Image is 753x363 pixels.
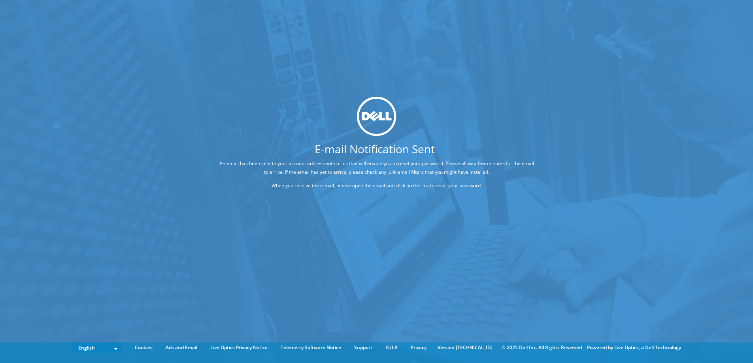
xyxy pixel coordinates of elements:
li: Version [TECHNICAL_ID] [434,343,496,352]
li: © 2025 Dell Inc. All Rights Reserved [498,343,586,352]
a: Ads and Email [160,343,203,352]
a: Telemetry Software Notice [275,343,347,352]
p: An email has been sent to your account address with a link that will enable you to reset your pas... [218,159,535,177]
a: Support [348,343,378,352]
a: Cookies [129,343,159,352]
a: Privacy [405,343,432,352]
img: dell_svg_logo.svg [357,96,396,136]
p: When you receive the e-mail, please open the email and click on the link to reset your password. [218,181,535,190]
a: EULA [379,343,404,352]
a: Live Optics Privacy Notice [204,343,274,352]
h1: E-mail Notification Sent [188,143,561,154]
li: Powered by Live Optics, a Dell Technology [587,343,681,352]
